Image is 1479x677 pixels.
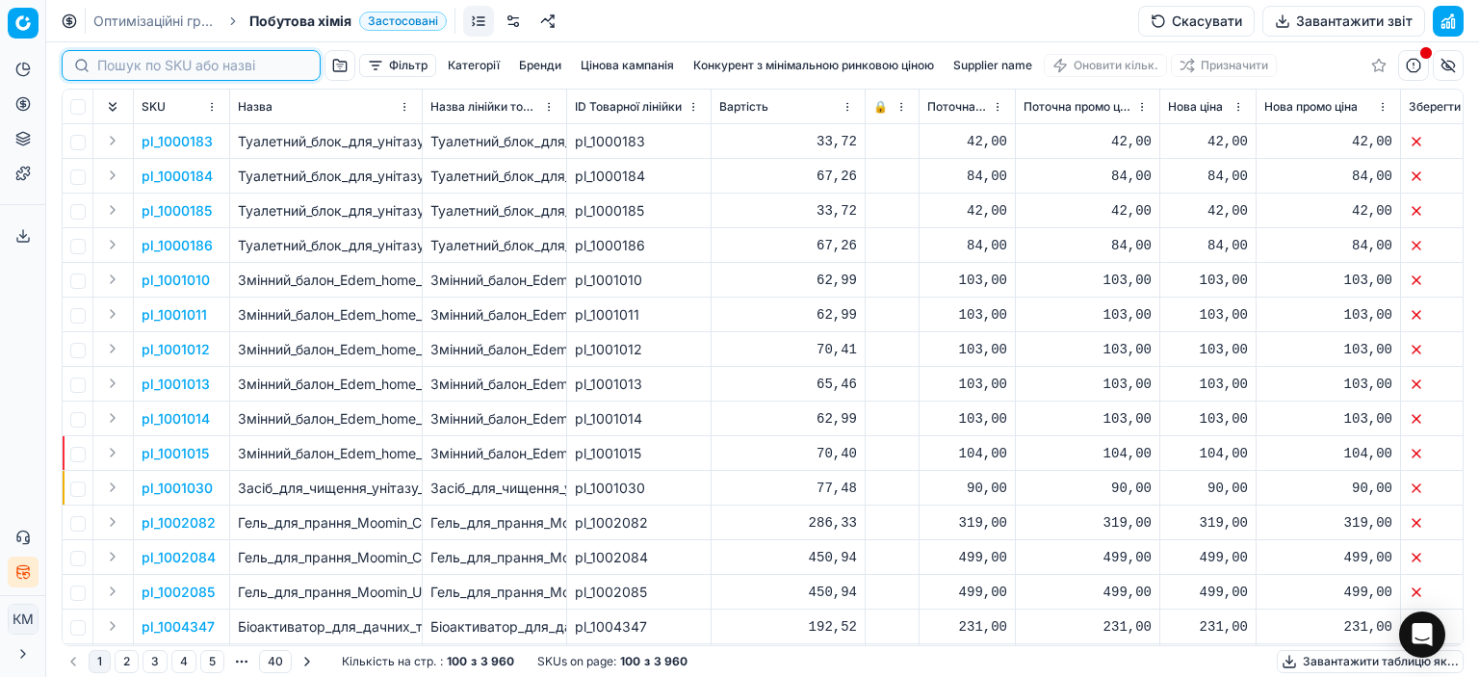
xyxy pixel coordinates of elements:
span: Поточна промо ціна [1024,99,1132,115]
div: 231,00 [927,617,1007,637]
div: 104,00 [927,444,1007,463]
button: 5 [200,650,224,673]
div: 103,00 [927,375,1007,394]
div: 231,00 [1168,617,1248,637]
div: pl_1002084 [575,548,703,567]
div: 231,00 [1024,617,1152,637]
strong: 100 [620,654,640,669]
div: 499,00 [1264,583,1392,602]
div: Змінний_балон_Edem_home_Японський_піон_та_ягода_для_автоматичного_освіжувача_повітря_260_мл [430,409,558,429]
div: 192,52 [719,617,857,637]
div: pl_1000184 [575,167,703,186]
p: pl_1001011 [142,305,207,325]
div: 319,00 [927,513,1007,533]
button: Скасувати [1138,6,1255,37]
div: 450,94 [719,583,857,602]
p: pl_1001015 [142,444,209,463]
div: pl_1000185 [575,201,703,221]
span: 🔒 [873,99,888,115]
div: 42,00 [1024,132,1152,151]
div: pl_1000186 [575,236,703,255]
button: Expand [101,337,124,360]
button: 1 [89,650,111,673]
p: pl_1001013 [142,375,210,394]
button: Expand [101,614,124,638]
button: 2 [115,650,139,673]
div: 103,00 [1264,340,1392,359]
strong: з [644,654,650,669]
p: Змінний_балон_Edem_home_Японський_піон_та_ягода_для_автоматичного_освіжувача_повітря_260_мл [238,409,414,429]
div: 84,00 [1168,236,1248,255]
div: pl_1001010 [575,271,703,290]
div: 104,00 [1024,444,1152,463]
div: Туалетний_блок_для_унітазу_Galax_Океанська_свіжість_55_г [430,201,558,221]
span: SKUs on page : [537,654,616,669]
div: 67,26 [719,167,857,186]
button: Expand [101,164,124,187]
button: КM [8,604,39,635]
button: Expand [101,302,124,325]
button: pl_1000183 [142,132,213,151]
p: Змінний_балон_Edem_home_Східна_мрія_для_автоматичного_освіжувача_повітря_260_мл [238,444,414,463]
button: Expand [101,580,124,603]
button: Фільтр [359,54,436,77]
button: Expand [101,268,124,291]
div: 65,46 [719,375,857,394]
span: Нова промо ціна [1264,99,1358,115]
div: 103,00 [927,271,1007,290]
div: Змінний_балон_Edem_home_Лавандове_поле_для_автоматичного_освіжувача_повітря_260_мл [430,271,558,290]
div: Туалетний_блок_для_унітазу_Galax_Квіткова_свіжість_110_г_(2_шт._х_55_г) [430,167,558,186]
div: 42,00 [927,132,1007,151]
button: Expand all [101,95,124,118]
button: pl_1004347 [142,617,215,637]
div: Туалетний_блок_для_унітазу_Galax_Океанська_свіжість_110_г_(2_шт._х_55_г) [430,236,558,255]
div: 84,00 [1264,167,1392,186]
div: 103,00 [1264,409,1392,429]
div: 103,00 [1024,305,1152,325]
div: 67,26 [719,236,857,255]
button: pl_1001010 [142,271,210,290]
button: Expand [101,476,124,499]
div: pl_1001015 [575,444,703,463]
nav: breadcrumb [93,12,447,31]
div: 33,72 [719,132,857,151]
strong: 100 [447,654,467,669]
button: 40 [259,650,292,673]
button: 3 [143,650,168,673]
p: Засіб_для_чищення_унітазу_Domestos_Zero_Limescale_антиналіт_і_антиіржа_аквамарин_750_мл [238,479,414,498]
div: 84,00 [1168,167,1248,186]
div: 42,00 [1168,201,1248,221]
button: pl_1001014 [142,409,210,429]
div: 499,00 [1024,548,1152,567]
div: Засіб_для_чищення_унітазу_Domestos_Zero_Limescale_антиналіт_і_антиіржа_аквамарин_750_мл [430,479,558,498]
span: Назва [238,99,272,115]
div: 84,00 [1024,236,1152,255]
div: 103,00 [1024,375,1152,394]
button: Expand [101,198,124,221]
button: Конкурент з мінімальною ринковою ціною [686,54,942,77]
button: pl_1000186 [142,236,213,255]
div: pl_1002085 [575,583,703,602]
div: Гель_для_прання_Moomin_Color_900_мл [430,513,558,533]
div: pl_1001013 [575,375,703,394]
strong: 3 960 [654,654,688,669]
strong: 3 960 [480,654,514,669]
button: Go to next page [296,650,319,673]
div: 103,00 [1168,340,1248,359]
div: 103,00 [1024,340,1152,359]
button: pl_1002085 [142,583,215,602]
div: 319,00 [1024,513,1152,533]
div: 499,00 [1264,548,1392,567]
button: Expand [101,545,124,568]
div: 286,33 [719,513,857,533]
p: Гель_для_прання_Moomin_Universal_1.8_л [238,583,414,602]
div: Гель_для_прання_Moomin_Universal_1.8_л [430,583,558,602]
div: 103,00 [927,340,1007,359]
div: pl_1002082 [575,513,703,533]
div: 103,00 [1024,409,1152,429]
div: : [342,654,514,669]
p: Біоактиватор_для_дачних_туалетів_і_септиків_Expedit_таблетки_12_шт. [238,617,414,637]
button: Expand [101,372,124,395]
